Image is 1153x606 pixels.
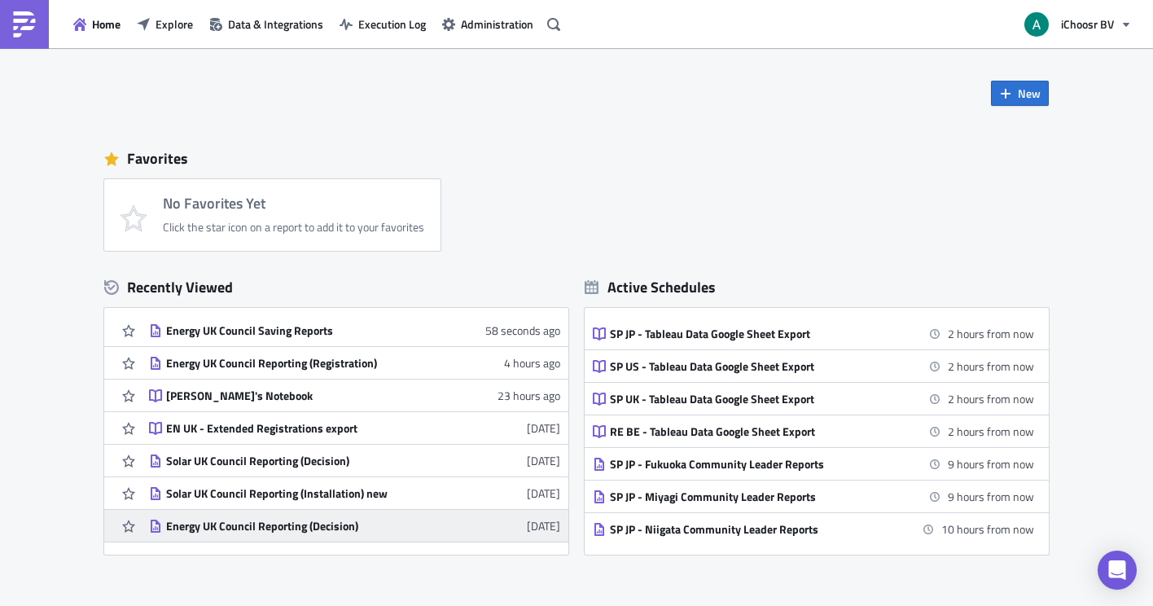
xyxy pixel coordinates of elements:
span: Home [92,15,121,33]
time: 2025-10-10T11:05:18Z [527,485,560,502]
a: SP JP - Tableau Data Google Sheet Export2 hours from now [593,318,1034,349]
time: 2025-10-10T13:06:10Z [527,452,560,469]
span: Administration [461,15,533,33]
span: Explore [156,15,193,33]
div: SP JP - Fukuoka Community Leader Reports [610,457,895,472]
div: Energy UK Council Reporting (Registration) [166,356,451,371]
div: Click the star icon on a report to add it to your favorites [163,220,424,235]
div: SP US - Tableau Data Google Sheet Export [610,359,895,374]
div: RE BE - Tableau Data Google Sheet Export [610,424,895,439]
time: 2025-10-14 17:00 [948,325,1034,342]
div: Recently Viewed [104,275,568,300]
button: Explore [129,11,201,37]
a: Energy UK Council Reporting (Decision)[DATE] [149,510,560,542]
time: 2025-10-15 00:00 [948,488,1034,505]
a: [PERSON_NAME]'s Notebook23 hours ago [149,380,560,411]
a: Energy UK Council Saving Reports58 seconds ago [149,314,560,346]
h4: No Favorites Yet [163,195,424,212]
a: SP JP - Miyagi Community Leader Reports9 hours from now [593,481,1034,512]
div: SP JP - Niigata Community Leader Reports [610,522,895,537]
a: RE BE - Tableau Data Google Sheet Export2 hours from now [593,415,1034,447]
span: Execution Log [358,15,426,33]
img: PushMetrics [11,11,37,37]
div: Solar UK Council Reporting (Installation) new [166,486,451,501]
a: SP JP - Niigata Community Leader Reports10 hours from now [593,513,1034,545]
time: 2025-10-09T16:17:57Z [527,517,560,534]
div: Energy UK Council Reporting (Decision) [166,519,451,534]
div: Active Schedules [585,278,716,296]
time: 2025-10-15 01:00 [941,520,1034,538]
a: SP JP - Fukuoka Community Leader Reports9 hours from now [593,448,1034,480]
a: Solar UK Council Reporting (Decision)[DATE] [149,445,560,476]
div: [PERSON_NAME]'s Notebook [166,389,451,403]
div: SP JP - Miyagi Community Leader Reports [610,490,895,504]
span: New [1018,85,1041,102]
time: 2025-10-13T12:30:33Z [527,419,560,437]
button: iChoosr BV [1015,7,1141,42]
button: Home [65,11,129,37]
span: iChoosr BV [1061,15,1114,33]
div: EN UK - Extended Registrations export [166,421,451,436]
a: Solar UK Council Reporting (Installation) new[DATE] [149,477,560,509]
time: 2025-10-14T14:12:02Z [485,322,560,339]
img: Avatar [1023,11,1050,38]
time: 2025-10-14 17:00 [948,358,1034,375]
div: Favorites [104,147,1049,171]
span: Data & Integrations [228,15,323,33]
a: SP US - Tableau Data Google Sheet Export2 hours from now [593,350,1034,382]
time: 2025-10-14 17:00 [948,390,1034,407]
div: Energy UK Council Saving Reports [166,323,451,338]
a: Energy UK Council Reporting (Registration)4 hours ago [149,347,560,379]
a: EN UK - Extended Registrations export[DATE] [149,412,560,444]
time: 2025-10-14 17:00 [948,423,1034,440]
div: SP UK - Tableau Data Google Sheet Export [610,392,895,406]
div: SP JP - Tableau Data Google Sheet Export [610,327,895,341]
a: SP UK - Tableau Data Google Sheet Export2 hours from now [593,383,1034,415]
button: Execution Log [331,11,434,37]
button: Data & Integrations [201,11,331,37]
time: 2025-10-13T15:25:55Z [498,387,560,404]
time: 2025-10-14T10:34:42Z [504,354,560,371]
time: 2025-10-15 00:00 [948,455,1034,472]
a: Solar UK Council Reporting (Registration)[DATE] [149,542,560,574]
div: Open Intercom Messenger [1098,551,1137,590]
button: New [991,81,1049,106]
div: Solar UK Council Reporting (Decision) [166,454,451,468]
button: Administration [434,11,541,37]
